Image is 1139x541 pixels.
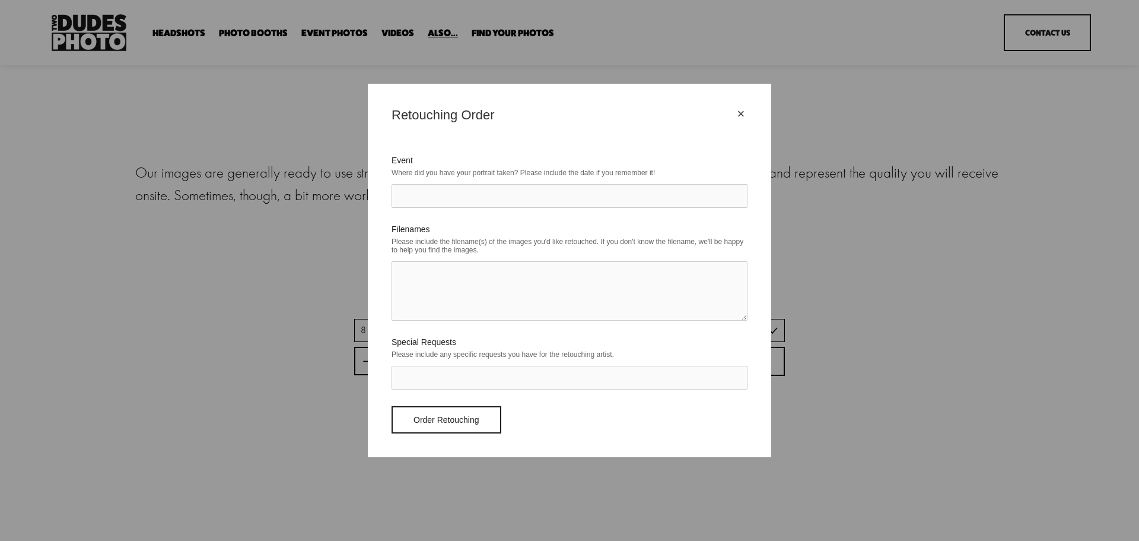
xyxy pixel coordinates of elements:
[392,224,747,234] label: Filenames
[392,107,734,123] div: Retouching Order
[392,347,747,362] div: Please include any specific requests you have for the retouching artist.
[392,165,747,181] div: Where did you have your portrait taken? Please include the date if you remember it!
[392,406,501,434] input: Order Retouching
[392,234,747,258] div: Please include the filename(s) of the images you'd like retouched. If you don't know the filename...
[392,337,747,347] label: Special Requests
[392,156,747,165] label: Event
[734,107,747,121] div: Close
